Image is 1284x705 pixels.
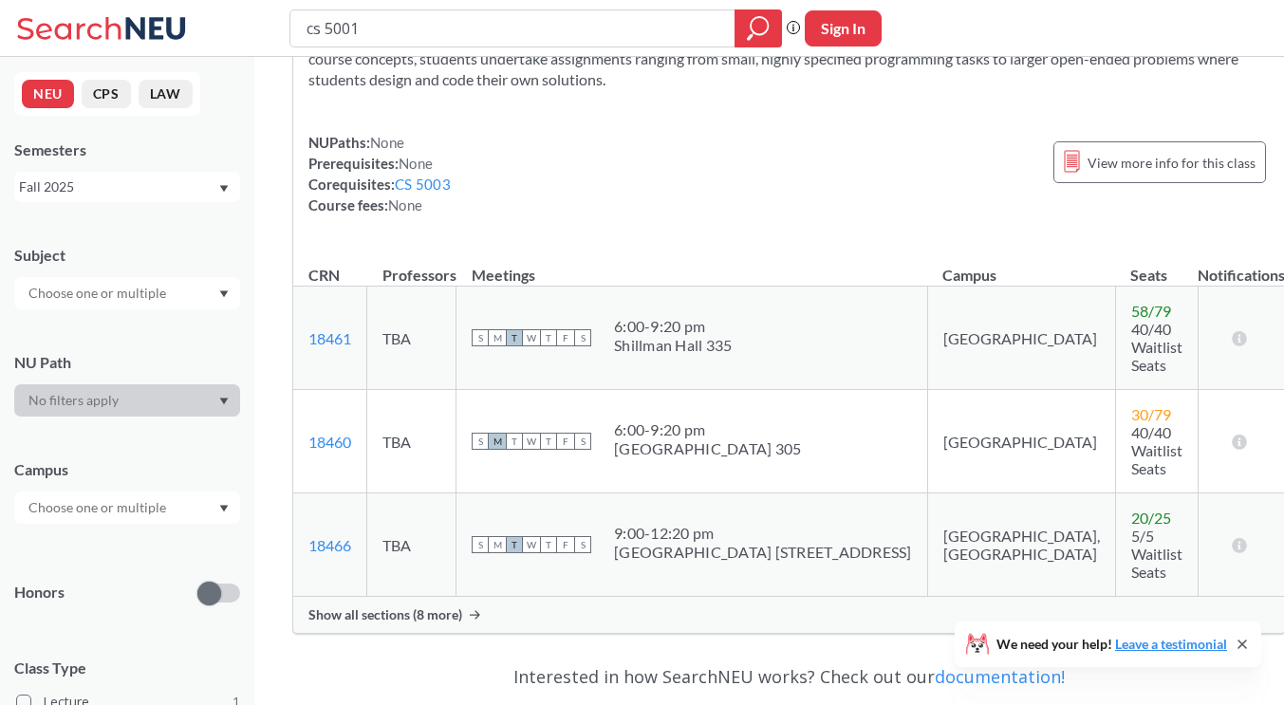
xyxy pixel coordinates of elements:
[14,172,240,202] div: Fall 2025Dropdown arrow
[395,176,451,193] a: CS 5003
[614,336,732,355] div: Shillman Hall 335
[557,433,574,450] span: F
[557,329,574,346] span: F
[399,155,433,172] span: None
[14,582,65,603] p: Honors
[308,329,351,347] a: 18461
[574,329,591,346] span: S
[996,638,1227,651] span: We need your help!
[540,329,557,346] span: T
[14,492,240,524] div: Dropdown arrow
[574,433,591,450] span: S
[308,536,351,554] a: 18466
[747,15,770,42] svg: magnifying glass
[506,536,523,553] span: T
[308,433,351,451] a: 18460
[523,536,540,553] span: W
[927,246,1115,287] th: Campus
[14,245,240,266] div: Subject
[219,505,229,512] svg: Dropdown arrow
[219,290,229,298] svg: Dropdown arrow
[557,536,574,553] span: F
[540,433,557,450] span: T
[367,390,456,493] td: TBA
[19,496,178,519] input: Choose one or multiple
[367,246,456,287] th: Professors
[308,606,462,623] span: Show all sections (8 more)
[1131,302,1171,320] span: 58 / 79
[308,132,451,215] div: NUPaths: Prerequisites: Corequisites: Course fees:
[1131,405,1171,423] span: 30 / 79
[489,433,506,450] span: M
[735,9,782,47] div: magnifying glass
[367,493,456,597] td: TBA
[506,329,523,346] span: T
[506,433,523,450] span: T
[574,536,591,553] span: S
[927,287,1115,390] td: [GEOGRAPHIC_DATA]
[614,439,801,458] div: [GEOGRAPHIC_DATA] 305
[1131,527,1182,581] span: 5/5 Waitlist Seats
[370,134,404,151] span: None
[19,176,217,197] div: Fall 2025
[308,265,340,286] div: CRN
[219,185,229,193] svg: Dropdown arrow
[472,329,489,346] span: S
[19,282,178,305] input: Choose one or multiple
[523,433,540,450] span: W
[614,317,732,336] div: 6:00 - 9:20 pm
[805,10,882,46] button: Sign In
[1088,151,1256,175] span: View more info for this class
[14,139,240,160] div: Semesters
[14,658,240,678] span: Class Type
[367,287,456,390] td: TBA
[14,277,240,309] div: Dropdown arrow
[540,536,557,553] span: T
[14,459,240,480] div: Campus
[305,12,721,45] input: Class, professor, course number, "phrase"
[456,246,928,287] th: Meetings
[1131,423,1182,477] span: 40/40 Waitlist Seats
[82,80,131,108] button: CPS
[1115,246,1198,287] th: Seats
[935,665,1065,688] a: documentation!
[614,420,801,439] div: 6:00 - 9:20 pm
[139,80,193,108] button: LAW
[472,433,489,450] span: S
[14,352,240,373] div: NU Path
[614,543,912,562] div: [GEOGRAPHIC_DATA] [STREET_ADDRESS]
[22,80,74,108] button: NEU
[1131,509,1171,527] span: 20 / 25
[927,390,1115,493] td: [GEOGRAPHIC_DATA]
[219,398,229,405] svg: Dropdown arrow
[614,524,912,543] div: 9:00 - 12:20 pm
[489,536,506,553] span: M
[1115,636,1227,652] a: Leave a testimonial
[388,196,422,213] span: None
[489,329,506,346] span: M
[523,329,540,346] span: W
[1131,320,1182,374] span: 40/40 Waitlist Seats
[14,384,240,417] div: Dropdown arrow
[472,536,489,553] span: S
[927,493,1115,597] td: [GEOGRAPHIC_DATA], [GEOGRAPHIC_DATA]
